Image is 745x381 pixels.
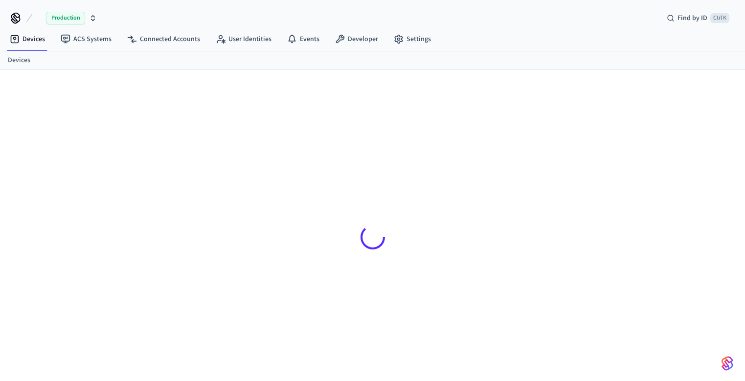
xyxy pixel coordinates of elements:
[208,30,279,48] a: User Identities
[386,30,439,48] a: Settings
[677,13,707,23] span: Find by ID
[8,55,30,66] a: Devices
[722,356,733,371] img: SeamLogoGradient.69752ec5.svg
[279,30,327,48] a: Events
[659,9,737,27] div: Find by IDCtrl K
[53,30,119,48] a: ACS Systems
[710,13,729,23] span: Ctrl K
[46,12,85,24] span: Production
[2,30,53,48] a: Devices
[119,30,208,48] a: Connected Accounts
[327,30,386,48] a: Developer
